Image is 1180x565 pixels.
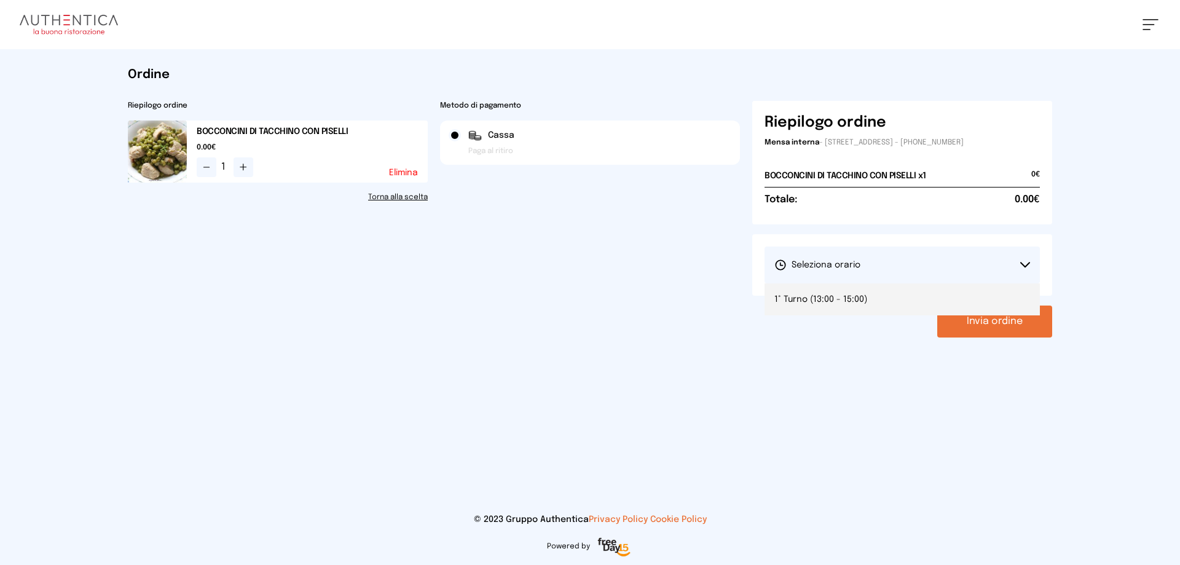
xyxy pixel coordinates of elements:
[547,542,590,551] span: Powered by
[650,515,707,524] a: Cookie Policy
[774,293,867,306] span: 1° Turno (13:00 - 15:00)
[595,535,634,560] img: logo-freeday.3e08031.png
[589,515,648,524] a: Privacy Policy
[937,306,1052,338] button: Invia ordine
[20,513,1160,526] p: © 2023 Gruppo Authentica
[774,259,860,271] span: Seleziona orario
[765,247,1040,283] button: Seleziona orario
